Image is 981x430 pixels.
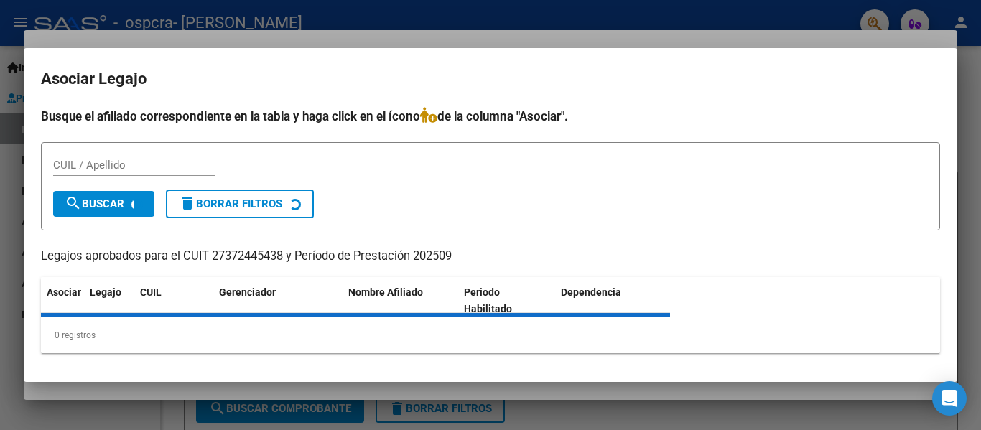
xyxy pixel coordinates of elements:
span: Buscar [65,197,124,210]
span: Periodo Habilitado [464,286,512,314]
button: Buscar [53,191,154,217]
datatable-header-cell: Periodo Habilitado [458,277,555,324]
div: Open Intercom Messenger [932,381,967,416]
datatable-header-cell: CUIL [134,277,213,324]
h4: Busque el afiliado correspondiente en la tabla y haga click en el ícono de la columna "Asociar". [41,107,940,126]
span: Legajo [90,286,121,298]
p: Legajos aprobados para el CUIT 27372445438 y Período de Prestación 202509 [41,248,940,266]
span: Borrar Filtros [179,197,282,210]
datatable-header-cell: Gerenciador [213,277,343,324]
datatable-header-cell: Dependencia [555,277,671,324]
span: Nombre Afiliado [348,286,423,298]
mat-icon: search [65,195,82,212]
mat-icon: delete [179,195,196,212]
h2: Asociar Legajo [41,65,940,93]
span: Dependencia [561,286,621,298]
div: 0 registros [41,317,940,353]
datatable-header-cell: Asociar [41,277,84,324]
span: Asociar [47,286,81,298]
span: CUIL [140,286,162,298]
span: Gerenciador [219,286,276,298]
button: Borrar Filtros [166,190,314,218]
datatable-header-cell: Legajo [84,277,134,324]
datatable-header-cell: Nombre Afiliado [343,277,458,324]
